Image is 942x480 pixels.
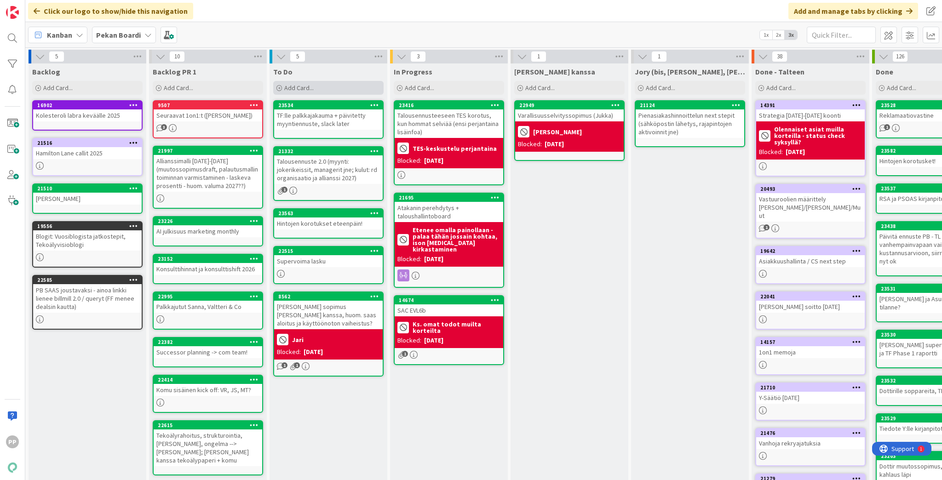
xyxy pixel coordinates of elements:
[756,292,865,301] div: 22041
[424,336,443,345] div: [DATE]
[756,383,865,404] div: 21710Y-Säätiö [DATE]
[278,248,383,254] div: 22515
[37,102,142,109] div: 16902
[153,67,196,76] span: Backlog PR 1
[154,101,262,121] div: 9507Seuraavat 1on1:t ([PERSON_NAME])
[760,293,865,300] div: 22041
[154,147,262,192] div: 21997Allianssimalli [DATE]-[DATE] (muutossopimusdraft, palautusmallin toiminnan varmistaminen - l...
[33,184,142,205] div: 21510[PERSON_NAME]
[164,84,193,92] span: Add Card...
[154,346,262,358] div: Successor planning -> com team!
[274,247,383,267] div: 22515Supervoima lasku
[525,84,555,92] span: Add Card...
[158,377,262,383] div: 22414
[278,210,383,217] div: 23563
[410,51,426,62] span: 3
[395,296,503,304] div: 14674
[154,292,262,301] div: 22995
[756,301,865,313] div: [PERSON_NAME] soitto [DATE]
[759,147,783,157] div: Blocked:
[756,338,865,358] div: 141571on1 memoja
[755,67,804,76] span: Done - Talteen
[158,293,262,300] div: 22995
[274,247,383,255] div: 22515
[49,51,64,62] span: 5
[395,202,503,222] div: Atakanin perehdytys + taloushallintoboard
[33,222,142,251] div: 19556Blogit: Vuosiblogista jatkostepit, Tekoälyvisioblogi
[274,155,383,184] div: Talousennuste 2.0 (myynti: jokerikeissit, managerit jne; kulut: rd organisaatio ja allianssi 2027)
[764,224,770,230] span: 1
[636,101,744,138] div: 21124Pienasiakashinnoittelun next stepit (sähköpostin lähetys, rajapintojen aktivoinnit jne)
[154,155,262,192] div: Allianssimalli [DATE]-[DATE] (muutossopimusdraft, palautusmallin toiminnan varmistaminen - laskev...
[154,225,262,237] div: AI julkisuus marketing monthly
[19,1,42,12] span: Support
[395,304,503,316] div: SAC EVL6b
[33,147,142,159] div: Hamilton Lane callit 2025
[37,223,142,229] div: 19556
[518,139,542,149] div: Blocked:
[402,351,408,357] span: 1
[33,276,142,284] div: 22585
[399,194,503,201] div: 21695
[394,67,432,76] span: In Progress
[274,209,383,217] div: 23563
[788,3,918,19] div: Add and manage tabs by clicking
[154,255,262,275] div: 23152Konsulttihinnat ja konsulttishift 2026
[274,209,383,229] div: 23563Hintojen korotukset eteenpäin!
[424,156,443,166] div: [DATE]
[756,101,865,121] div: 14391Strategia [DATE]-[DATE] koonti
[32,67,60,76] span: Backlog
[395,194,503,202] div: 21695
[774,126,862,145] b: Olennaiset asiat muilla korteilla - status check syksyllä?
[96,30,141,40] b: Pekan Boardi
[304,347,323,357] div: [DATE]
[397,254,421,264] div: Blocked:
[756,429,865,449] div: 21476Vanhoja rekryajatuksia
[154,301,262,313] div: Palkkajutut Sanna, Valtteri & Co
[290,51,305,62] span: 5
[756,247,865,255] div: 19642
[756,338,865,346] div: 14157
[158,422,262,429] div: 22615
[274,292,383,301] div: 8562
[640,102,744,109] div: 21124
[37,140,142,146] div: 21516
[154,255,262,263] div: 23152
[395,101,503,109] div: 23416
[6,435,19,448] div: PP
[154,376,262,384] div: 22414
[33,184,142,193] div: 21510
[756,193,865,222] div: Vastuuroolien määrittely [PERSON_NAME]/[PERSON_NAME]/Muut
[274,255,383,267] div: Supervoima lasku
[405,84,434,92] span: Add Card...
[651,51,667,62] span: 1
[413,227,500,252] b: Etenee omalla painollaan - palaa tähän jossain kohtaa, ison [MEDICAL_DATA] kirkastaminen
[756,383,865,392] div: 21710
[545,139,564,149] div: [DATE]
[33,101,142,109] div: 16902
[154,217,262,237] div: 23226AI julkisuus marketing monthly
[636,109,744,138] div: Pienasiakashinnoittelun next stepit (sähköpostin lähetys, rajapintojen aktivoinnit jne)
[33,284,142,313] div: PB SAAS joustavaksi - ainoa linkki lienee billmill 2.0 / queryt (FF menee dealsin kautta)
[519,102,624,109] div: 22949
[154,292,262,313] div: 22995Palkkajutut Sanna, Valtteri & Co
[756,185,865,222] div: 20493Vastuuroolien määrittely [PERSON_NAME]/[PERSON_NAME]/Muut
[154,376,262,396] div: 22414Komu sisäinen kick off: VR, JS, MT?
[760,339,865,345] div: 14157
[274,147,383,155] div: 21332
[756,247,865,267] div: 19642Asiakkuushallinta / CS next step
[756,109,865,121] div: Strategia [DATE]-[DATE] koonti
[756,429,865,437] div: 21476
[37,277,142,283] div: 22585
[756,292,865,313] div: 22041[PERSON_NAME] soitto [DATE]
[413,321,500,334] b: Ks. omat todot muilta korteilta
[169,51,185,62] span: 10
[395,296,503,316] div: 14674SAC EVL6b
[278,293,383,300] div: 8562
[154,147,262,155] div: 21997
[37,185,142,192] div: 21510
[28,3,193,19] div: Click our logo to show/hide this navigation
[33,193,142,205] div: [PERSON_NAME]
[154,421,262,466] div: 22615Tekoälyrahoitus, strukturointia, [PERSON_NAME], ongelma --> [PERSON_NAME]; [PERSON_NAME] kan...
[154,429,262,466] div: Tekoälyrahoitus, strukturointia, [PERSON_NAME], ongelma --> [PERSON_NAME]; [PERSON_NAME] kanssa t...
